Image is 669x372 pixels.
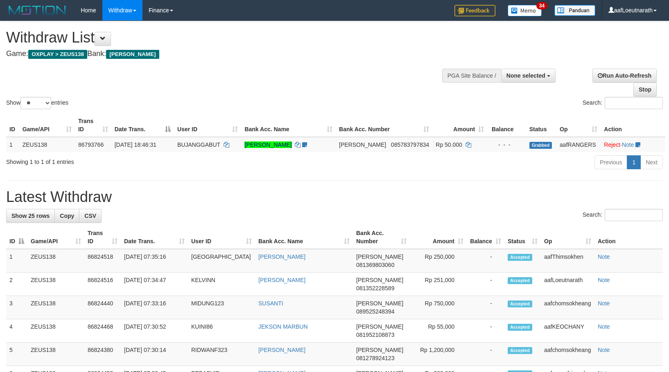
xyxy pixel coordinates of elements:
span: Copy 081278924123 to clipboard [356,355,394,361]
button: None selected [501,69,556,83]
select: Showentries [20,97,51,109]
td: [DATE] 07:30:14 [121,343,188,366]
td: [DATE] 07:35:16 [121,249,188,273]
td: RIDWANF323 [188,343,255,366]
th: Game/API: activate to sort column ascending [27,226,84,249]
td: 86824468 [84,319,121,343]
a: Note [598,277,610,283]
td: 86824440 [84,296,121,319]
h4: Game: Bank: [6,50,438,58]
span: 34 [536,2,547,9]
th: Date Trans.: activate to sort column ascending [121,226,188,249]
td: 2 [6,273,27,296]
input: Search: [605,97,663,109]
a: SUSANTI [258,300,283,307]
span: Rp 50.000 [436,141,462,148]
td: 1 [6,137,19,152]
span: 86793766 [78,141,104,148]
th: Action [601,114,665,137]
span: CSV [84,213,96,219]
span: [PERSON_NAME] [106,50,159,59]
span: Accepted [508,324,532,331]
span: Copy 081369803060 to clipboard [356,262,394,268]
td: ZEUS138 [27,249,84,273]
span: Accepted [508,277,532,284]
th: Balance [487,114,526,137]
td: Rp 1,200,000 [410,343,467,366]
th: Status: activate to sort column ascending [504,226,541,249]
th: ID [6,114,19,137]
a: Show 25 rows [6,209,55,223]
span: Accepted [508,254,532,261]
a: [PERSON_NAME] [258,347,305,353]
span: OXPLAY > ZEUS138 [28,50,87,59]
td: KELVINN [188,273,255,296]
td: ZEUS138 [27,296,84,319]
h1: Withdraw List [6,29,438,46]
td: aafchomsokheang [541,343,594,366]
th: Bank Acc. Name: activate to sort column ascending [241,114,336,137]
img: Feedback.jpg [454,5,495,16]
th: Game/API: activate to sort column ascending [19,114,75,137]
td: 3 [6,296,27,319]
th: Bank Acc. Name: activate to sort column ascending [255,226,353,249]
th: Date Trans.: activate to sort column descending [111,114,174,137]
div: PGA Site Balance / [442,69,501,83]
a: Note [598,347,610,353]
a: CSV [79,209,102,223]
td: 86824518 [84,249,121,273]
td: [DATE] 07:33:16 [121,296,188,319]
th: Bank Acc. Number: activate to sort column ascending [336,114,432,137]
td: [GEOGRAPHIC_DATA] [188,249,255,273]
td: Rp 250,000 [410,249,467,273]
label: Show entries [6,97,68,109]
td: - [467,273,504,296]
td: - [467,319,504,343]
td: Rp 55,000 [410,319,467,343]
h1: Latest Withdraw [6,189,663,205]
th: Amount: activate to sort column ascending [432,114,487,137]
td: aafKEOCHANY [541,319,594,343]
a: Previous [594,155,627,169]
a: Note [598,300,610,307]
img: MOTION_logo.png [6,4,68,16]
th: Balance: activate to sort column ascending [467,226,504,249]
span: [DATE] 18:46:31 [115,141,156,148]
a: [PERSON_NAME] [244,141,292,148]
td: Rp 251,000 [410,273,467,296]
span: [PERSON_NAME] [356,347,403,353]
a: JEKSON MARBUN [258,323,308,330]
td: MIDUNG123 [188,296,255,319]
span: [PERSON_NAME] [356,300,403,307]
td: 86824380 [84,343,121,366]
td: ZEUS138 [27,273,84,296]
span: Copy [60,213,74,219]
td: [DATE] 07:30:52 [121,319,188,343]
td: aafRANGERS [556,137,601,152]
td: - [467,343,504,366]
img: Button%20Memo.svg [508,5,542,16]
td: ZEUS138 [27,343,84,366]
label: Search: [583,97,663,109]
a: Note [598,323,610,330]
span: Accepted [508,347,532,354]
a: Copy [54,209,79,223]
td: 4 [6,319,27,343]
span: [PERSON_NAME] [339,141,386,148]
span: Accepted [508,300,532,307]
td: aafThimsokhen [541,249,594,273]
a: [PERSON_NAME] [258,253,305,260]
td: Rp 750,000 [410,296,467,319]
span: [PERSON_NAME] [356,277,403,283]
span: Grabbed [529,142,552,149]
a: Note [622,141,634,148]
span: Copy 081952108873 to clipboard [356,332,394,338]
th: ID: activate to sort column descending [6,226,27,249]
a: [PERSON_NAME] [258,277,305,283]
td: ZEUS138 [27,319,84,343]
th: Op: activate to sort column ascending [556,114,601,137]
a: Run Auto-Refresh [592,69,657,83]
span: [PERSON_NAME] [356,323,403,330]
a: Next [640,155,663,169]
div: Showing 1 to 1 of 1 entries [6,155,273,166]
